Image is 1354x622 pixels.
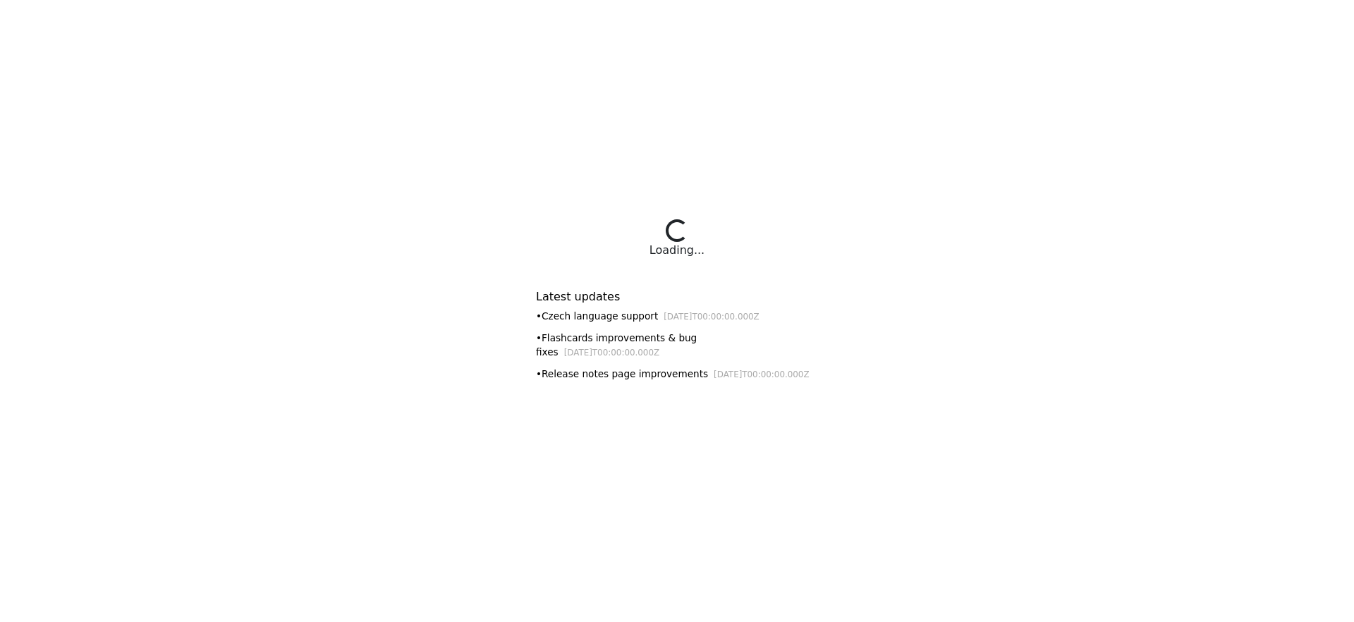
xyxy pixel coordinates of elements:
small: [DATE]T00:00:00.000Z [564,348,660,358]
div: • Release notes page improvements [536,367,818,382]
div: • Flashcards improvements & bug fixes [536,331,818,360]
small: [DATE]T00:00:00.000Z [714,370,810,379]
h6: Latest updates [536,290,818,303]
div: • Czech language support [536,309,818,324]
small: [DATE]T00:00:00.000Z [664,312,760,322]
div: Loading... [649,242,705,259]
